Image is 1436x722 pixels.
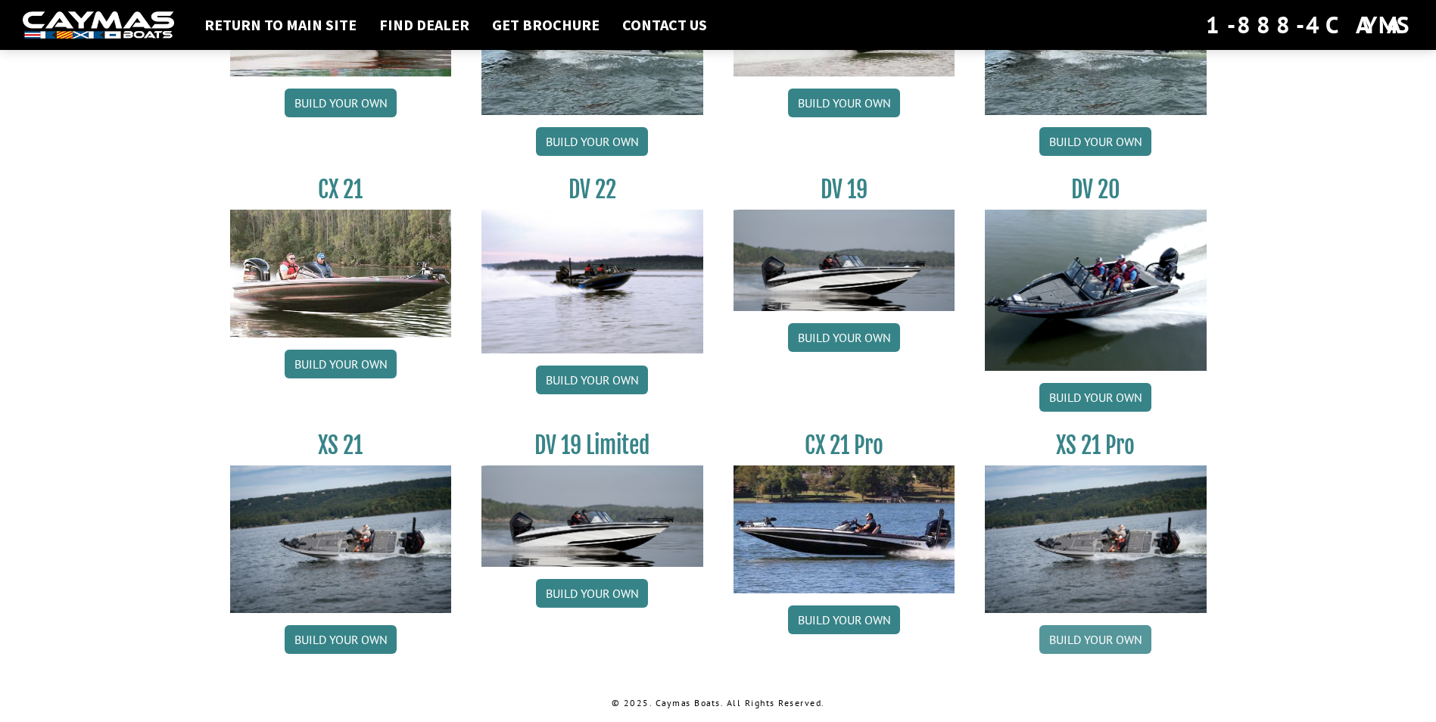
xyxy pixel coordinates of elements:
a: Return to main site [197,15,364,35]
img: DV_20_from_website_for_caymas_connect.png [985,210,1207,371]
img: XS_21_thumbnail.jpg [230,465,452,613]
a: Build your own [536,579,648,608]
a: Build your own [285,89,397,117]
p: © 2025. Caymas Boats. All Rights Reserved. [230,696,1207,710]
img: dv-19-ban_from_website_for_caymas_connect.png [734,210,955,311]
h3: CX 21 Pro [734,431,955,459]
a: Find Dealer [372,15,477,35]
h3: XS 21 [230,431,452,459]
h3: XS 21 Pro [985,431,1207,459]
div: 1-888-4CAYMAS [1206,8,1413,42]
img: CX-21Pro_thumbnail.jpg [734,465,955,593]
h3: DV 19 [734,176,955,204]
a: Get Brochure [484,15,607,35]
a: Build your own [285,625,397,654]
img: white-logo-c9c8dbefe5ff5ceceb0f0178aa75bf4bb51f6bca0971e226c86eb53dfe498488.png [23,11,174,39]
a: Build your own [285,350,397,378]
a: Build your own [536,127,648,156]
h3: CX 21 [230,176,452,204]
a: Build your own [788,605,900,634]
a: Build your own [1039,625,1151,654]
h3: DV 22 [481,176,703,204]
a: Build your own [788,89,900,117]
img: XS_21_thumbnail.jpg [985,465,1207,613]
h3: DV 19 Limited [481,431,703,459]
a: Contact Us [615,15,715,35]
h3: DV 20 [985,176,1207,204]
a: Build your own [788,323,900,352]
a: Build your own [1039,383,1151,412]
img: dv-19-ban_from_website_for_caymas_connect.png [481,465,703,567]
img: DV22_original_motor_cropped_for_caymas_connect.jpg [481,210,703,353]
a: Build your own [536,366,648,394]
img: CX21_thumb.jpg [230,210,452,337]
a: Build your own [1039,127,1151,156]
